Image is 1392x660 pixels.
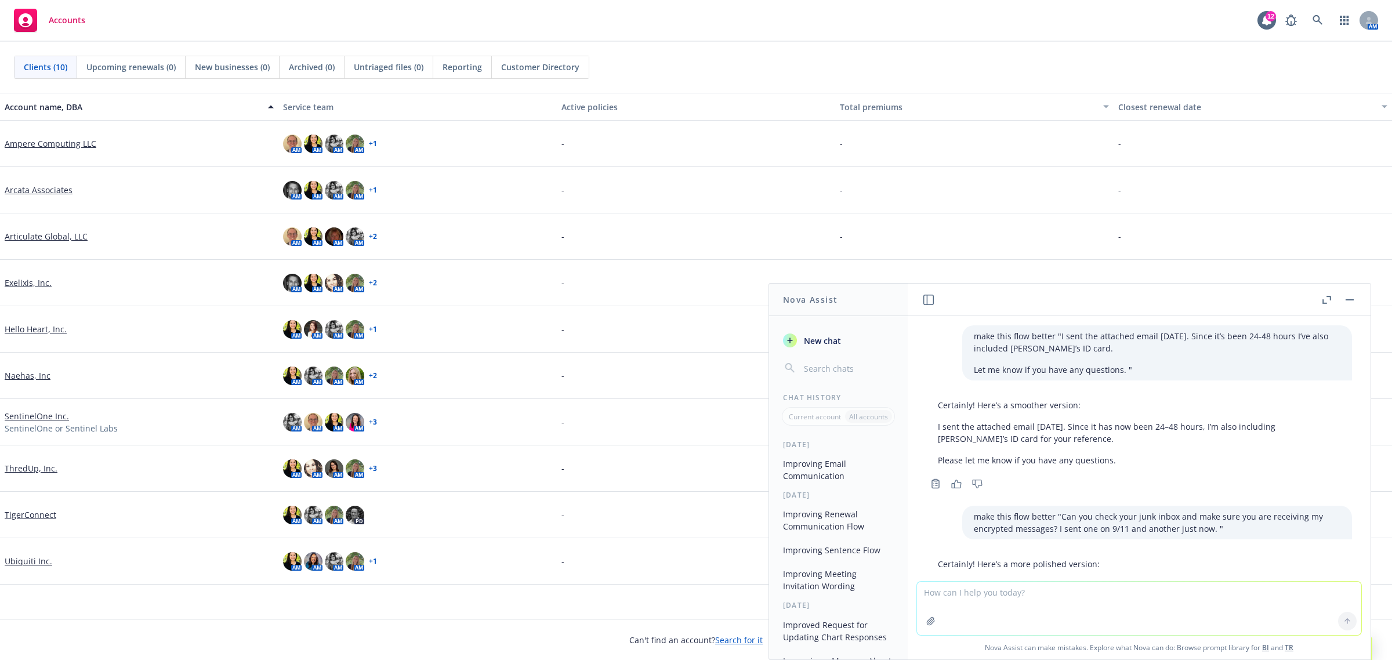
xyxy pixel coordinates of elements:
[283,506,302,524] img: photo
[561,416,564,428] span: -
[715,634,763,646] a: Search for it
[974,364,1340,376] p: Let me know if you have any questions. "
[1262,643,1269,652] a: BI
[561,101,831,113] div: Active policies
[283,135,302,153] img: photo
[769,600,908,610] div: [DATE]
[938,420,1340,445] p: I sent the attached email [DATE]. Since it has now been 24–48 hours, I’m also including [PERSON_N...
[304,320,322,339] img: photo
[5,555,52,567] a: Ubiquiti Inc.
[561,137,564,150] span: -
[1118,101,1375,113] div: Closest renewal date
[5,101,261,113] div: Account name, DBA
[346,135,364,153] img: photo
[346,459,364,478] img: photo
[1118,184,1121,196] span: -
[283,181,302,200] img: photo
[325,227,343,246] img: photo
[974,330,1340,354] p: make this flow better "I sent the attached email [DATE]. Since it’s been 24-48 hours I’ve also in...
[283,227,302,246] img: photo
[304,506,322,524] img: photo
[5,509,56,521] a: TigerConnect
[283,413,302,431] img: photo
[304,135,322,153] img: photo
[1306,9,1329,32] a: Search
[501,61,579,73] span: Customer Directory
[840,230,843,242] span: -
[840,101,1096,113] div: Total premiums
[938,454,1340,466] p: Please let me know if you have any questions.
[283,367,302,385] img: photo
[1118,137,1121,150] span: -
[835,93,1114,121] button: Total premiums
[1114,93,1392,121] button: Closest renewal date
[1279,9,1303,32] a: Report a Bug
[561,184,564,196] span: -
[346,274,364,292] img: photo
[1333,9,1356,32] a: Switch app
[49,16,85,25] span: Accounts
[840,277,843,289] span: -
[278,93,557,121] button: Service team
[325,459,343,478] img: photo
[304,227,322,246] img: photo
[1266,11,1276,21] div: 12
[283,274,302,292] img: photo
[325,413,343,431] img: photo
[938,558,1340,570] p: Certainly! Here’s a more polished version:
[5,410,69,422] a: SentinelOne Inc.
[5,369,50,382] a: Naehas, Inc
[769,393,908,402] div: Chat History
[325,367,343,385] img: photo
[304,552,322,571] img: photo
[195,61,270,73] span: New businesses (0)
[938,579,1340,604] p: Could you please check your junk inbox to ensure you are receiving my encrypted messages? I sent ...
[5,137,96,150] a: Ampere Computing LLC
[968,476,987,492] button: Thumbs down
[912,636,1366,659] span: Nova Assist can make mistakes. Explore what Nova can do: Browse prompt library for and
[369,558,377,565] a: + 1
[369,372,377,379] a: + 2
[1118,277,1121,289] span: -
[769,440,908,449] div: [DATE]
[346,320,364,339] img: photo
[9,4,90,37] a: Accounts
[304,459,322,478] img: photo
[561,509,564,521] span: -
[369,280,377,287] a: + 2
[802,335,841,347] span: New chat
[789,412,841,422] p: Current account
[769,490,908,500] div: [DATE]
[369,187,377,194] a: + 1
[778,615,898,647] button: Improved Request for Updating Chart Responses
[5,277,52,289] a: Exelixis, Inc.
[325,320,343,339] img: photo
[325,274,343,292] img: photo
[369,419,377,426] a: + 3
[5,230,88,242] a: Articulate Global, LLC
[938,399,1340,411] p: Certainly! Here’s a smoother version:
[369,140,377,147] a: + 1
[325,181,343,200] img: photo
[5,462,57,474] a: ThredUp, Inc.
[354,61,423,73] span: Untriaged files (0)
[5,184,72,196] a: Arcata Associates
[443,61,482,73] span: Reporting
[561,555,564,567] span: -
[778,454,898,485] button: Improving Email Communication
[840,184,843,196] span: -
[304,181,322,200] img: photo
[283,459,302,478] img: photo
[778,330,898,351] button: New chat
[346,506,364,524] img: photo
[283,320,302,339] img: photo
[629,634,763,646] span: Can't find an account?
[840,137,843,150] span: -
[561,323,564,335] span: -
[369,465,377,472] a: + 3
[304,413,322,431] img: photo
[325,506,343,524] img: photo
[778,505,898,536] button: Improving Renewal Communication Flow
[283,552,302,571] img: photo
[561,277,564,289] span: -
